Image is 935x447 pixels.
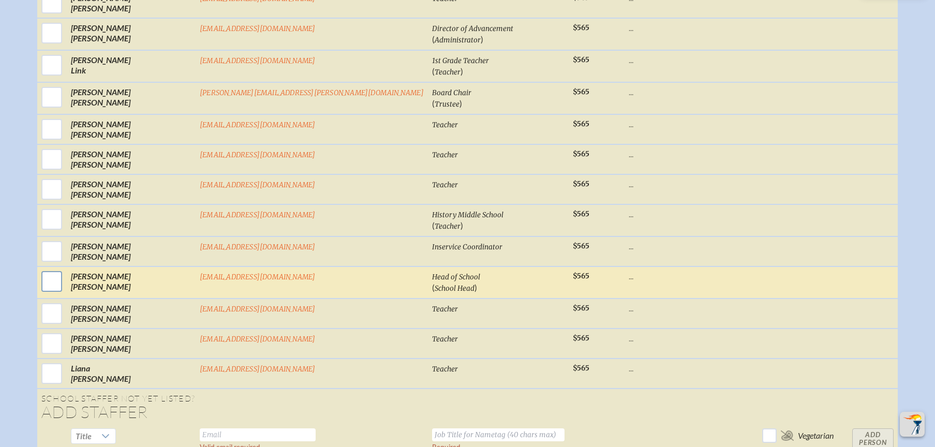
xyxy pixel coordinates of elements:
a: [EMAIL_ADDRESS][DOMAIN_NAME] [200,151,316,159]
span: $565 [573,334,589,342]
span: Title [76,431,92,441]
span: Teacher [435,222,461,231]
span: $565 [573,120,589,128]
a: [EMAIL_ADDRESS][DOMAIN_NAME] [200,305,316,314]
span: $565 [573,150,589,158]
span: ( [432,98,435,108]
td: Liana [PERSON_NAME] [67,359,196,389]
span: Teacher [432,305,458,314]
p: ... [629,333,703,344]
span: Teacher [432,365,458,374]
td: [PERSON_NAME] [PERSON_NAME] [67,82,196,114]
span: History Middle School [432,211,503,219]
a: [EMAIL_ADDRESS][DOMAIN_NAME] [200,273,316,281]
a: [EMAIL_ADDRESS][DOMAIN_NAME] [200,56,316,65]
span: $565 [573,272,589,280]
span: $565 [573,180,589,188]
span: Trustee [435,100,459,109]
td: [PERSON_NAME] [PERSON_NAME] [67,18,196,50]
input: Job Title for Nametag (40 chars max) [432,428,565,441]
p: ... [629,303,703,314]
p: ... [629,209,703,219]
span: $565 [573,242,589,250]
span: Vegetarian [798,430,834,441]
span: ) [461,220,463,230]
td: [PERSON_NAME] [PERSON_NAME] [67,266,196,299]
span: $565 [573,23,589,32]
td: [PERSON_NAME] [PERSON_NAME] [67,144,196,174]
span: Inservice Coordinator [432,243,502,251]
span: $565 [573,87,589,96]
img: To the top [902,414,923,435]
td: [PERSON_NAME] [PERSON_NAME] [67,204,196,236]
p: ... [629,55,703,65]
span: $565 [573,55,589,64]
a: [EMAIL_ADDRESS][DOMAIN_NAME] [200,243,316,251]
span: Title [71,429,96,443]
a: [EMAIL_ADDRESS][DOMAIN_NAME] [200,121,316,129]
p: ... [629,241,703,251]
span: ( [432,34,435,44]
span: $565 [573,304,589,312]
span: Director of Advancement [432,24,513,33]
a: [EMAIL_ADDRESS][DOMAIN_NAME] [200,211,316,219]
span: ) [481,34,483,44]
a: [EMAIL_ADDRESS][DOMAIN_NAME] [200,365,316,374]
span: School Head [435,284,474,293]
span: Teacher [432,335,458,344]
span: ( [432,220,435,230]
p: ... [629,179,703,189]
td: [PERSON_NAME] [PERSON_NAME] [67,299,196,329]
span: ) [461,66,463,76]
p: ... [629,149,703,159]
span: Board Chair [432,88,471,97]
td: [PERSON_NAME] [PERSON_NAME] [67,174,196,204]
input: Email [200,428,316,441]
a: [EMAIL_ADDRESS][DOMAIN_NAME] [200,335,316,344]
p: ... [629,119,703,129]
td: [PERSON_NAME] [PERSON_NAME] [67,114,196,144]
td: [PERSON_NAME] [PERSON_NAME] [67,236,196,266]
span: Teacher [432,151,458,159]
span: Administrator [435,36,481,44]
p: ... [629,363,703,374]
td: [PERSON_NAME] Link [67,50,196,82]
button: Scroll Top [900,412,925,437]
span: 1st Grade Teacher [432,56,489,65]
a: [PERSON_NAME][EMAIL_ADDRESS][PERSON_NAME][DOMAIN_NAME] [200,88,424,97]
a: [EMAIL_ADDRESS][DOMAIN_NAME] [200,24,316,33]
span: ) [459,98,462,108]
span: ( [432,66,435,76]
span: Teacher [435,68,461,77]
span: $565 [573,364,589,373]
span: ) [474,282,477,292]
span: Head of School [432,273,480,281]
span: Teacher [432,121,458,129]
span: $565 [573,210,589,218]
p: ... [629,23,703,33]
td: [PERSON_NAME] [PERSON_NAME] [67,329,196,359]
a: [EMAIL_ADDRESS][DOMAIN_NAME] [200,181,316,189]
p: ... [629,87,703,97]
span: Teacher [432,181,458,189]
span: ( [432,282,435,292]
p: ... [629,271,703,281]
